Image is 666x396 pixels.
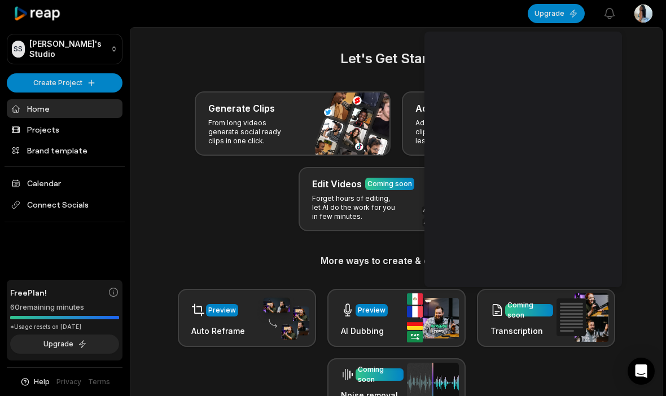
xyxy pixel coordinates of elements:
button: Help [20,377,50,387]
div: Coming soon [358,364,401,385]
button: Upgrade [528,4,585,23]
h3: Edit Videos [312,177,362,191]
h3: AI Dubbing [341,325,388,337]
a: Terms [88,377,110,387]
div: Open Intercom Messenger [628,358,655,385]
h3: More ways to create & edit with AI [144,254,649,267]
a: Calendar [7,174,122,192]
span: Help [34,377,50,387]
div: SS [12,41,25,58]
p: From long videos generate social ready clips in one click. [208,118,296,146]
span: Free Plan! [10,287,47,298]
img: ai_dubbing.png [407,293,459,342]
div: Coming soon [367,179,412,189]
a: Brand template [7,141,122,160]
div: Preview [208,305,236,315]
img: auto_reframe.png [257,296,309,340]
h3: Transcription [490,325,553,337]
p: [PERSON_NAME]'s Studio [29,39,106,59]
p: Add captions to your clips, reels, stories with less effort in no time. [415,118,503,146]
a: Privacy [56,377,81,387]
p: Forget hours of editing, let AI do the work for you in few minutes. [312,194,400,221]
a: Home [7,99,122,118]
h3: Generate Clips [208,102,275,115]
div: Preview [358,305,385,315]
button: Upgrade [10,335,119,354]
div: 60 remaining minutes [10,302,119,313]
div: *Usage resets on [DATE] [10,323,119,331]
div: Coming soon [507,300,551,320]
a: Projects [7,120,122,139]
span: Connect Socials [7,195,122,215]
h3: Add Captions [415,102,476,115]
h3: Auto Reframe [191,325,245,337]
h2: Let's Get Started! [144,49,649,69]
img: transcription.png [557,293,608,342]
button: Create Project [7,73,122,93]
